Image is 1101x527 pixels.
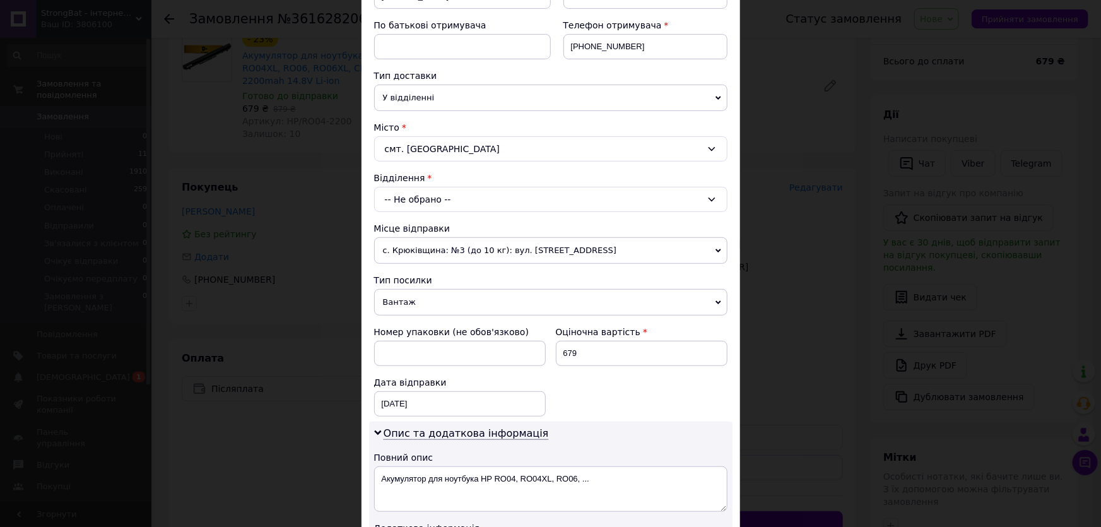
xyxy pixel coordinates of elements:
[384,427,549,440] span: Опис та додаткова інформація
[374,223,450,234] span: Місце відправки
[374,71,437,81] span: Тип доставки
[563,20,662,30] span: Телефон отримувача
[374,451,727,464] div: Повний опис
[374,275,432,285] span: Тип посилки
[374,187,727,212] div: -- Не обрано --
[374,121,727,134] div: Місто
[563,34,727,59] input: +380
[374,172,727,184] div: Відділення
[374,466,727,512] textarea: Акумулятор для ноутбука HP RO04, RO04XL, RO06, ...
[374,237,727,264] span: с. Крюківщина: №3 (до 10 кг): вул. [STREET_ADDRESS]
[374,289,727,316] span: Вантаж
[374,376,546,389] div: Дата відправки
[374,136,727,162] div: смт. [GEOGRAPHIC_DATA]
[556,326,727,338] div: Оціночна вартість
[374,326,546,338] div: Номер упаковки (не обов'язково)
[374,20,486,30] span: По батькові отримувача
[374,85,727,111] span: У відділенні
